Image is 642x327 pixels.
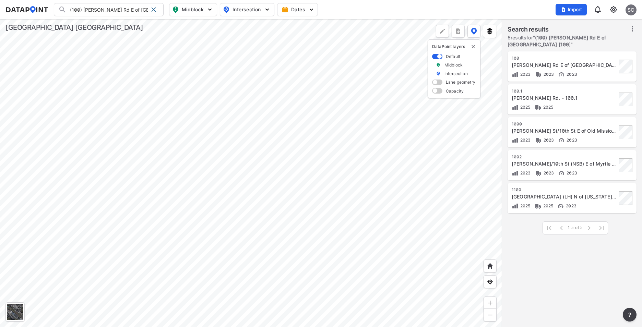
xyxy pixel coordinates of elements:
[467,25,480,38] button: DataPoint layers
[512,56,617,61] div: 100
[206,6,213,13] img: 5YPKRKmlfpI5mqlR8AD95paCi+0kK1fRFDJSaMmawlwaeJcJwk9O2fotCW5ve9gAAAAASUVORK5CYII=
[519,105,531,110] span: 2025
[519,72,531,77] span: 2023
[535,203,542,209] img: Vehicle class
[446,53,460,59] label: Default
[471,44,476,49] img: close-external-leyer.3061a1c7.svg
[542,137,554,143] span: 2023
[564,203,576,208] span: 2023
[542,170,554,175] span: 2023
[535,71,542,78] img: Vehicle class
[484,296,497,310] div: Zoom in
[565,137,577,143] span: 2023
[487,300,494,306] img: ZvzfEJKXnyWIrJytrsY285QMwk63cM6Drc+sIAAAAASUVORK5CYII=
[508,34,628,48] label: 5 results for
[277,3,318,16] button: Dates
[452,25,465,38] button: more
[5,6,48,13] img: dataPointLogo.9353c09d.svg
[5,302,25,322] div: Toggle basemap
[484,275,497,288] div: View my location
[558,137,565,144] img: Vehicle speed
[446,88,464,94] label: Capacity
[594,5,602,14] img: 8A77J+mXikMhHQAAAAASUVORK5CYII=
[439,28,446,35] img: +Dz8AAAAASUVORK5CYII=
[471,28,477,35] img: data-point-layers.37681fc9.svg
[556,4,587,15] button: Import
[558,71,565,78] img: Vehicle speed
[626,4,637,15] div: SC
[565,72,577,77] span: 2023
[512,128,617,134] div: Josephine St/10th St E of Old Mission Rd [1000]
[623,308,637,322] button: more
[583,222,595,234] span: Next Page
[5,23,143,32] div: [GEOGRAPHIC_DATA] [GEOGRAPHIC_DATA]
[512,154,617,160] div: 1002
[512,137,519,144] img: Volume count
[512,95,617,101] div: Arredondo Grant Rd. - 100.1
[512,170,519,177] img: Volume count
[512,62,617,69] div: Arredondo Grant Rd E of Spring Garden Ranch Rd [100]
[543,222,555,234] span: First Page
[512,88,617,94] div: 100.1
[512,121,617,127] div: 1000
[484,259,497,272] div: Home
[542,105,554,110] span: 2025
[455,28,462,35] img: xqJnZQTG2JQi0x5lvmkeSNbbgIiQD62bqHG8IfrOzanD0FsRdYrij6fAAAAAElFTkSuQmCC
[558,170,565,177] img: Vehicle speed
[487,278,494,285] img: zeq5HYn9AnE9l6UmnFLPAAAAAElFTkSuQmCC
[308,6,315,13] img: 5YPKRKmlfpI5mqlR8AD95paCi+0kK1fRFDJSaMmawlwaeJcJwk9O2fotCW5ve9gAAAAASUVORK5CYII=
[542,72,554,77] span: 2023
[436,25,449,38] div: Polygon tool
[264,6,271,13] img: 5YPKRKmlfpI5mqlR8AD95paCi+0kK1fRFDJSaMmawlwaeJcJwk9O2fotCW5ve9gAAAAASUVORK5CYII=
[535,104,542,111] img: Vehicle class
[568,225,583,231] span: 1-5 of 5
[519,170,531,175] span: 2023
[283,6,313,13] span: Dates
[565,170,577,175] span: 2023
[436,62,441,68] img: marker_Midblock.5ba75e30.svg
[535,137,542,144] img: Vehicle class
[487,312,494,318] img: MAAAAAElFTkSuQmCC
[512,187,617,193] div: 1100
[512,104,519,111] img: Volume count
[436,71,441,76] img: marker_Intersection.6861001b.svg
[223,5,270,14] span: Intersection
[487,263,494,269] img: +XpAUvaXAN7GudzAAAAAElFTkSuQmCC
[148,4,159,15] div: Clear search
[627,311,632,319] span: ?
[542,203,554,208] span: 2025
[172,5,213,14] span: Midblock
[508,25,628,34] label: Search results
[519,203,531,208] span: 2025
[446,79,475,85] label: Lane geometry
[220,3,274,16] button: Intersection
[171,5,180,14] img: map_pin_mid.602f9df1.svg
[512,71,519,78] img: Volume count
[222,5,230,14] img: map_pin_int.54838e6b.svg
[561,7,566,12] img: file_add.62c1e8a2.svg
[560,6,583,13] span: Import
[483,25,496,38] button: External layers
[282,6,288,13] img: calendar-gold.39a51dde.svg
[595,222,608,234] span: Last Page
[484,308,497,322] div: Zoom out
[432,44,476,49] p: DataPoint layers
[609,5,618,14] img: cids17cp3yIFEOpj3V8A9qJSH103uA521RftCD4eeui4ksIb+krbm5XvIjxD52OS6NWLn9gAAAAAElFTkSuQmCC
[557,203,564,209] img: Vehicle speed
[444,71,468,76] label: Intersection
[444,62,463,68] label: Midblock
[535,170,542,177] img: Vehicle class
[486,28,493,35] img: layers.ee07997e.svg
[555,222,568,234] span: Previous Page
[512,203,519,209] img: Volume count
[512,160,617,167] div: Josephine St/10th St (NSB) E of Myrtle Rd [1002]
[471,44,476,49] button: delete
[67,4,148,15] input: Search
[519,137,531,143] span: 2023
[508,35,606,47] span: " (100) [PERSON_NAME] Rd E of [GEOGRAPHIC_DATA] [100] "
[556,6,590,13] a: Import
[169,3,217,16] button: Midblock
[512,193,617,200] div: Lakeview Dr (LH) N of Ohio Ave [1100]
